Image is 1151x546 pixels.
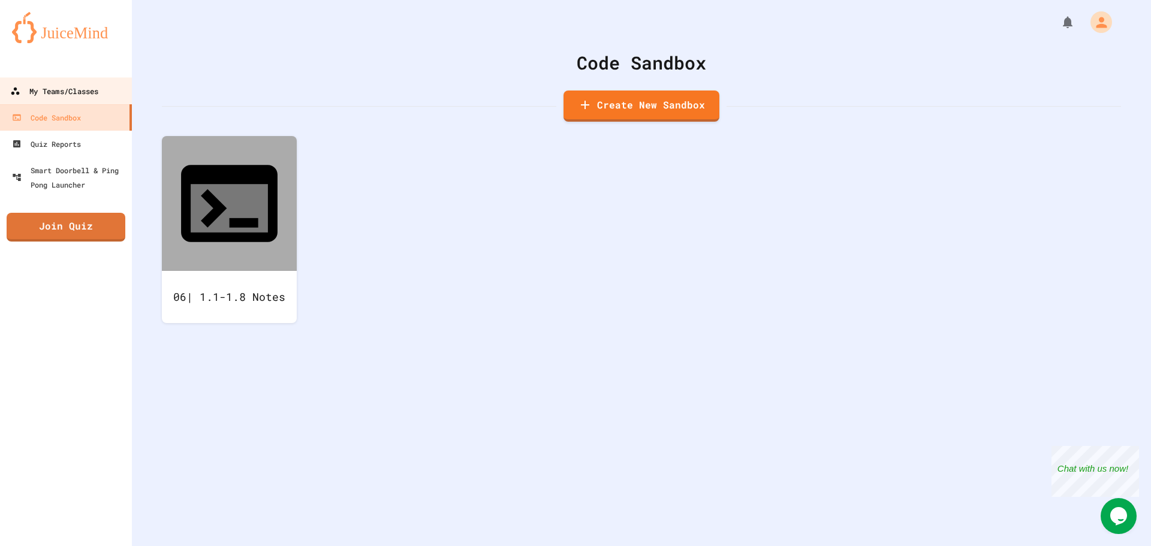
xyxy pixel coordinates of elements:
[1078,8,1115,36] div: My Account
[1101,498,1139,534] iframe: chat widget
[162,271,297,323] div: 06| 1.1-1.8 Notes
[7,213,125,242] a: Join Quiz
[162,136,297,323] a: 06| 1.1-1.8 Notes
[1051,446,1139,497] iframe: chat widget
[12,137,81,151] div: Quiz Reports
[162,49,1121,76] div: Code Sandbox
[12,163,127,192] div: Smart Doorbell & Ping Pong Launcher
[10,84,98,99] div: My Teams/Classes
[1038,12,1078,32] div: My Notifications
[12,12,120,43] img: logo-orange.svg
[564,91,719,122] a: Create New Sandbox
[12,110,81,125] div: Code Sandbox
